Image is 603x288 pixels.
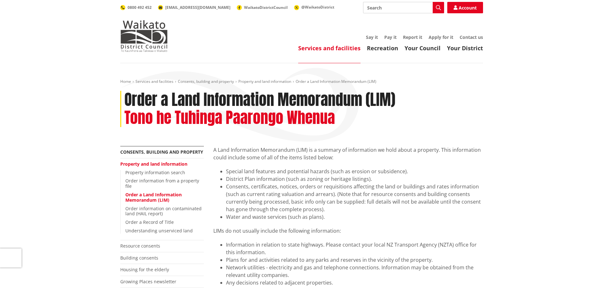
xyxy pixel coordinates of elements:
[226,183,483,213] li: Consents, certificates, notices, orders or requisitions affecting the land or buildings and rates...
[226,213,483,221] li: Water and waste services (such as plans).
[384,34,397,40] a: Pay it
[226,175,483,183] li: District Plan information (such as zoning or heritage listings).
[226,279,483,286] li: Any decisions related to adjacent properties.
[124,109,335,127] h2: Tono he Tuhinga Paarongo Whenua
[125,178,199,189] a: Order information from a property file
[298,44,361,52] a: Services and facilities
[429,34,453,40] a: Apply for it
[120,255,158,261] a: Building consents
[403,34,422,40] a: Report it
[120,20,168,52] img: Waikato District Council - Te Kaunihera aa Takiwaa o Waikato
[125,169,185,175] a: Property information search
[226,168,483,175] li: Special land features and potential hazards (such as erosion or subsidence).
[128,5,152,10] span: 0800 492 452
[125,228,193,234] a: Understanding unserviced land
[213,227,483,235] p: LIMs do not usually include the following information:
[237,5,288,10] a: WaikatoDistrictCouncil
[244,5,288,10] span: WaikatoDistrictCouncil
[125,205,202,217] a: Order information on contaminated land (HAIL report)
[120,161,187,167] a: Property and land information
[120,243,160,249] a: Resource consents
[124,91,395,109] h1: Order a Land Information Memorandum (LIM)
[120,79,131,84] a: Home
[460,34,483,40] a: Contact us
[120,5,152,10] a: 0800 492 452
[226,241,483,256] li: Information in relation to state highways. Please contact your local NZ Transport Agency (NZTA) o...
[178,79,234,84] a: Consents, building and property
[447,2,483,13] a: Account
[294,4,334,10] a: @WaikatoDistrict
[238,79,291,84] a: Property and land information
[165,5,230,10] span: [EMAIL_ADDRESS][DOMAIN_NAME]
[226,256,483,264] li: Plans for and activities related to any parks and reserves in the vicinity of the property.
[125,192,182,203] a: Order a Land Information Memorandum (LIM)
[226,264,483,279] li: Network utilities - electricity and gas and telephone connections. Information may be obtained fr...
[366,34,378,40] a: Say it
[135,79,173,84] a: Services and facilities
[363,2,444,13] input: Search input
[447,44,483,52] a: Your District
[367,44,398,52] a: Recreation
[405,44,441,52] a: Your Council
[213,146,483,161] p: A Land Information Memorandum (LIM) is a summary of information we hold about a property. This in...
[301,4,334,10] span: @WaikatoDistrict
[120,149,203,155] a: Consents, building and property
[120,267,169,273] a: Housing for the elderly
[120,79,483,84] nav: breadcrumb
[125,219,174,225] a: Order a Record of Title
[120,279,176,285] a: Growing Places newsletter
[296,79,376,84] span: Order a Land Information Memorandum (LIM)
[158,5,230,10] a: [EMAIL_ADDRESS][DOMAIN_NAME]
